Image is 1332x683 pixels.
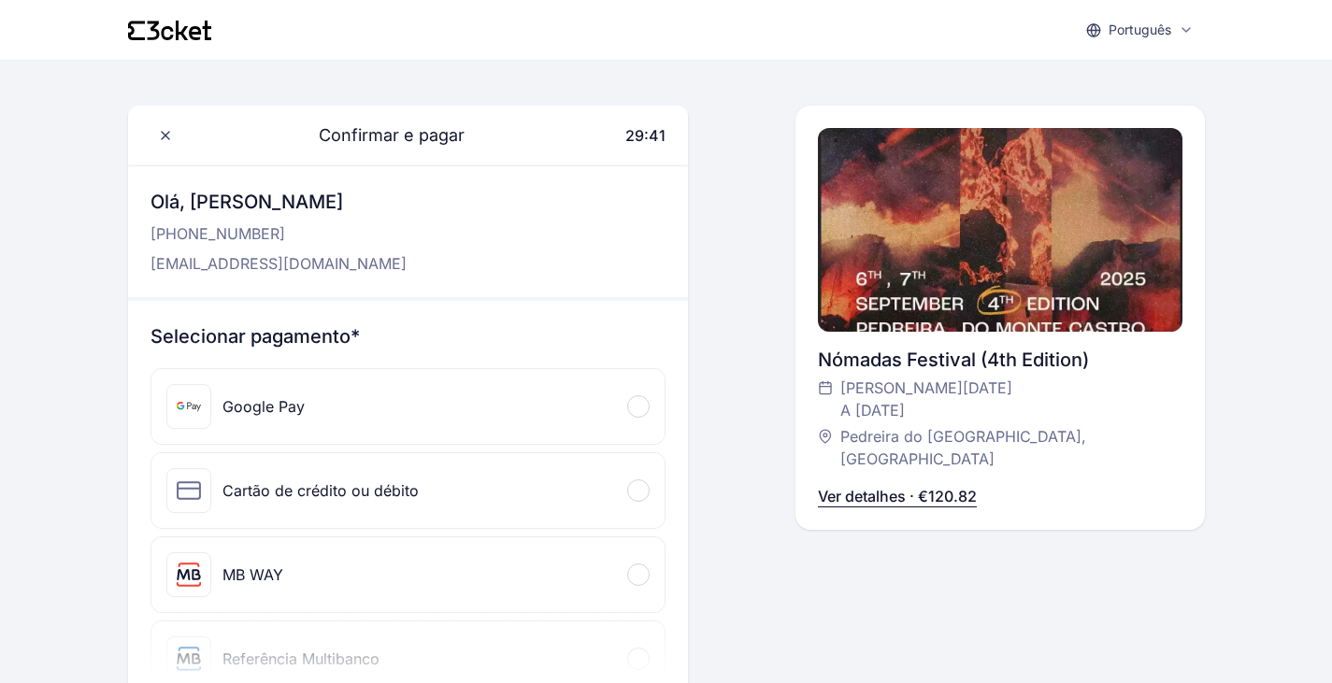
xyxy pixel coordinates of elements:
[818,347,1182,373] div: Nómadas Festival (4th Edition)
[1109,21,1171,39] p: Português
[818,485,977,507] p: Ver detalhes · €120.82
[150,323,666,349] h3: Selecionar pagamento*
[150,222,407,245] p: [PHONE_NUMBER]
[840,425,1164,470] span: Pedreira do [GEOGRAPHIC_DATA], [GEOGRAPHIC_DATA]
[150,189,407,215] h3: Olá, [PERSON_NAME]
[222,563,283,586] div: MB WAY
[296,122,465,149] span: Confirmar e pagar
[222,647,380,670] div: Referência Multibanco
[222,395,305,418] div: Google Pay
[222,479,419,502] div: Cartão de crédito ou débito
[840,377,1012,421] span: [PERSON_NAME][DATE] A [DATE]
[150,252,407,275] p: [EMAIL_ADDRESS][DOMAIN_NAME]
[625,126,666,145] span: 29:41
